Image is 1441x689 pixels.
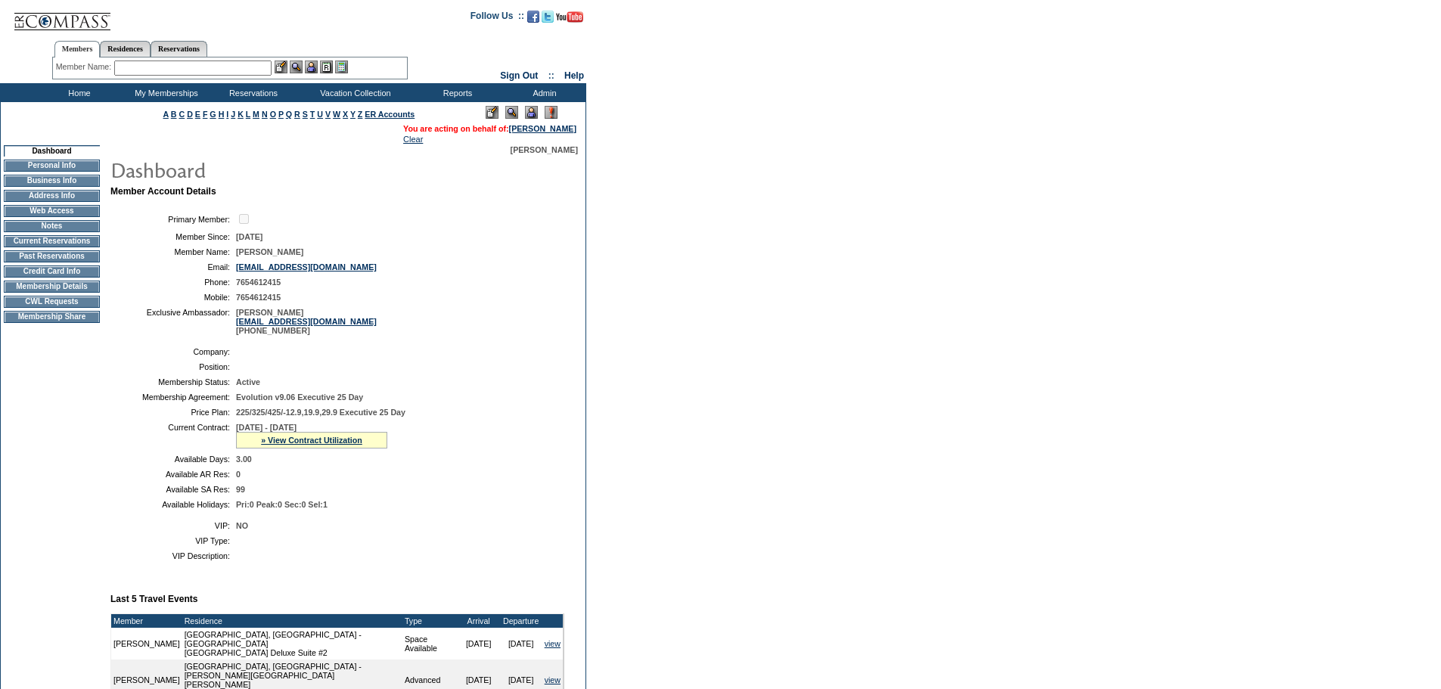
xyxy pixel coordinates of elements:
img: View [290,61,303,73]
a: N [262,110,268,119]
a: [EMAIL_ADDRESS][DOMAIN_NAME] [236,262,377,272]
a: P [278,110,284,119]
td: Current Reservations [4,235,100,247]
a: Q [286,110,292,119]
td: Member Name: [116,247,230,256]
a: [EMAIL_ADDRESS][DOMAIN_NAME] [236,317,377,326]
b: Last 5 Travel Events [110,594,197,604]
td: Vacation Collection [295,83,412,102]
b: Member Account Details [110,186,216,197]
td: Mobile: [116,293,230,302]
td: My Memberships [121,83,208,102]
td: [PERSON_NAME] [111,628,182,660]
a: T [310,110,315,119]
a: A [163,110,169,119]
span: [DATE] - [DATE] [236,423,297,432]
a: Sign Out [500,70,538,81]
td: VIP Type: [116,536,230,545]
a: B [171,110,177,119]
span: 7654612415 [236,293,281,302]
td: CWL Requests [4,296,100,308]
a: Clear [403,135,423,144]
span: 3.00 [236,455,252,464]
a: L [246,110,250,119]
a: Z [358,110,363,119]
span: 225/325/425/-12.9,19.9,29.9 Executive 25 Day [236,408,405,417]
a: Residences [100,41,151,57]
img: Reservations [320,61,333,73]
td: Member Since: [116,232,230,241]
span: You are acting on behalf of: [403,124,576,133]
td: Primary Member: [116,212,230,226]
a: view [545,639,561,648]
img: Become our fan on Facebook [527,11,539,23]
a: F [203,110,208,119]
a: G [210,110,216,119]
a: J [231,110,235,119]
td: [GEOGRAPHIC_DATA], [GEOGRAPHIC_DATA] - [GEOGRAPHIC_DATA] [GEOGRAPHIC_DATA] Deluxe Suite #2 [182,628,402,660]
a: W [333,110,340,119]
a: Members [54,41,101,57]
span: [PERSON_NAME] [PHONE_NUMBER] [236,308,377,335]
td: Membership Agreement: [116,393,230,402]
img: Impersonate [525,106,538,119]
td: Email: [116,262,230,272]
td: Personal Info [4,160,100,172]
span: Active [236,377,260,386]
a: I [226,110,228,119]
td: Past Reservations [4,250,100,262]
a: H [219,110,225,119]
img: b_calculator.gif [335,61,348,73]
td: Arrival [458,614,500,628]
td: Type [402,614,458,628]
span: [PERSON_NAME] [236,247,303,256]
td: Price Plan: [116,408,230,417]
a: X [343,110,348,119]
span: NO [236,521,248,530]
span: Pri:0 Peak:0 Sec:0 Sel:1 [236,500,328,509]
span: [DATE] [236,232,262,241]
div: Member Name: [56,61,114,73]
span: 99 [236,485,245,494]
td: Dashboard [4,145,100,157]
td: Membership Status: [116,377,230,386]
td: VIP: [116,521,230,530]
span: :: [548,70,554,81]
td: Admin [499,83,586,102]
img: View Mode [505,106,518,119]
td: Residence [182,614,402,628]
td: Home [34,83,121,102]
td: Address Info [4,190,100,202]
a: R [294,110,300,119]
td: Available Holidays: [116,500,230,509]
td: Credit Card Info [4,265,100,278]
td: Phone: [116,278,230,287]
span: 0 [236,470,241,479]
img: Follow us on Twitter [542,11,554,23]
span: Evolution v9.06 Executive 25 Day [236,393,363,402]
img: b_edit.gif [275,61,287,73]
td: Membership Share [4,311,100,323]
a: Help [564,70,584,81]
td: Reports [412,83,499,102]
a: ER Accounts [365,110,415,119]
a: » View Contract Utilization [261,436,362,445]
a: view [545,675,561,684]
a: S [303,110,308,119]
a: K [238,110,244,119]
a: Reservations [151,41,207,57]
a: U [317,110,323,119]
img: Impersonate [305,61,318,73]
td: Available SA Res: [116,485,230,494]
td: Available AR Res: [116,470,230,479]
img: Edit Mode [486,106,498,119]
span: [PERSON_NAME] [511,145,578,154]
td: Departure [500,614,542,628]
a: E [195,110,200,119]
img: pgTtlDashboard.gif [110,154,412,185]
td: Member [111,614,182,628]
a: D [187,110,193,119]
td: [DATE] [500,628,542,660]
td: Business Info [4,175,100,187]
td: Company: [116,347,230,356]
